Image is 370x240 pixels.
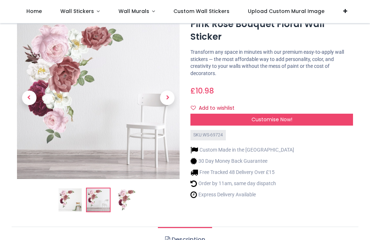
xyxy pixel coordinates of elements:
span: Wall Murals [119,8,149,15]
a: Previous [17,41,42,155]
li: Order by 11am, same day dispatch [190,180,294,187]
span: Custom Wall Stickers [173,8,229,15]
p: Transform any space in minutes with our premium easy-to-apply wall stickers — the most affordable... [190,49,353,77]
span: Wall Stickers [60,8,94,15]
img: WS-69724-02 [87,188,110,211]
img: WS-69724-02 [17,17,180,179]
i: Add to wishlist [191,105,196,110]
div: SKU: WS-69724 [190,130,226,140]
span: 10.98 [195,86,214,96]
li: 30 Day Money Back Guarantee [190,157,294,165]
span: Upload Custom Mural Image [248,8,324,15]
a: Next [155,41,180,155]
span: Customise Now! [251,116,292,123]
span: Previous [22,91,36,105]
img: WS-69724-03 [115,188,138,211]
li: Custom Made in the [GEOGRAPHIC_DATA] [190,146,294,154]
span: Home [26,8,42,15]
li: Express Delivery Available [190,191,294,198]
li: Free Tracked 48 Delivery Over £15 [190,169,294,176]
span: Next [160,91,175,105]
h1: Pink Rose Bouquet Floral Wall Sticker [190,18,353,43]
button: Add to wishlistAdd to wishlist [190,102,241,114]
span: £ [190,86,214,96]
img: Pink Rose Bouquet Floral Wall Sticker [59,188,82,211]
